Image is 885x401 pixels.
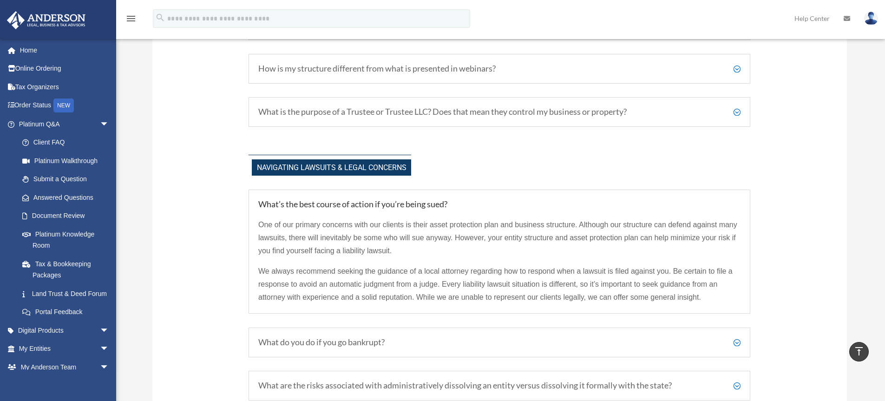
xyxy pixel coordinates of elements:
h5: What is the purpose of a Trustee or Trustee LLC? Does that mean they control my business or prope... [258,107,741,117]
a: Platinum Q&Aarrow_drop_down [7,115,123,133]
a: Client FAQ [13,133,118,152]
i: menu [125,13,137,24]
a: My Entitiesarrow_drop_down [7,340,123,358]
h5: How is my structure different from what is presented in webinars? [258,64,741,74]
a: Answered Questions [13,188,123,207]
img: User Pic [864,12,878,25]
span: We always recommend seeking the guidance of a local attorney regarding how to respond when a laws... [258,267,733,301]
a: Order StatusNEW [7,96,123,115]
span: arrow_drop_down [100,340,118,359]
a: Document Review [13,207,123,225]
span: arrow_drop_down [100,115,118,134]
h5: What are the risks associated with administratively dissolving an entity versus dissolving it for... [258,381,741,391]
a: Platinum Walkthrough [13,151,123,170]
a: Digital Productsarrow_drop_down [7,321,123,340]
div: NEW [53,99,74,112]
a: menu [125,16,137,24]
a: My Anderson Teamarrow_drop_down [7,358,123,376]
span: arrow_drop_down [100,358,118,377]
a: Tax & Bookkeeping Packages [13,255,123,284]
h5: What do you do if you go bankrupt? [258,337,741,348]
a: vertical_align_top [849,342,869,362]
h5: What’s the best course of action if you’re being sued? [258,199,741,210]
i: search [155,13,165,23]
a: Land Trust & Deed Forum [13,284,123,303]
a: Submit a Question [13,170,123,189]
span: One of our primary concerns with our clients is their asset protection plan and business structur... [258,221,737,255]
a: Portal Feedback [13,303,123,322]
i: vertical_align_top [853,346,865,357]
a: Online Ordering [7,59,123,78]
a: Platinum Knowledge Room [13,225,123,255]
a: Home [7,41,123,59]
img: Anderson Advisors Platinum Portal [4,11,88,29]
span: arrow_drop_down [100,321,118,340]
span: Navigating Lawsuits & Legal Concerns [252,159,411,176]
a: Tax Organizers [7,78,123,96]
